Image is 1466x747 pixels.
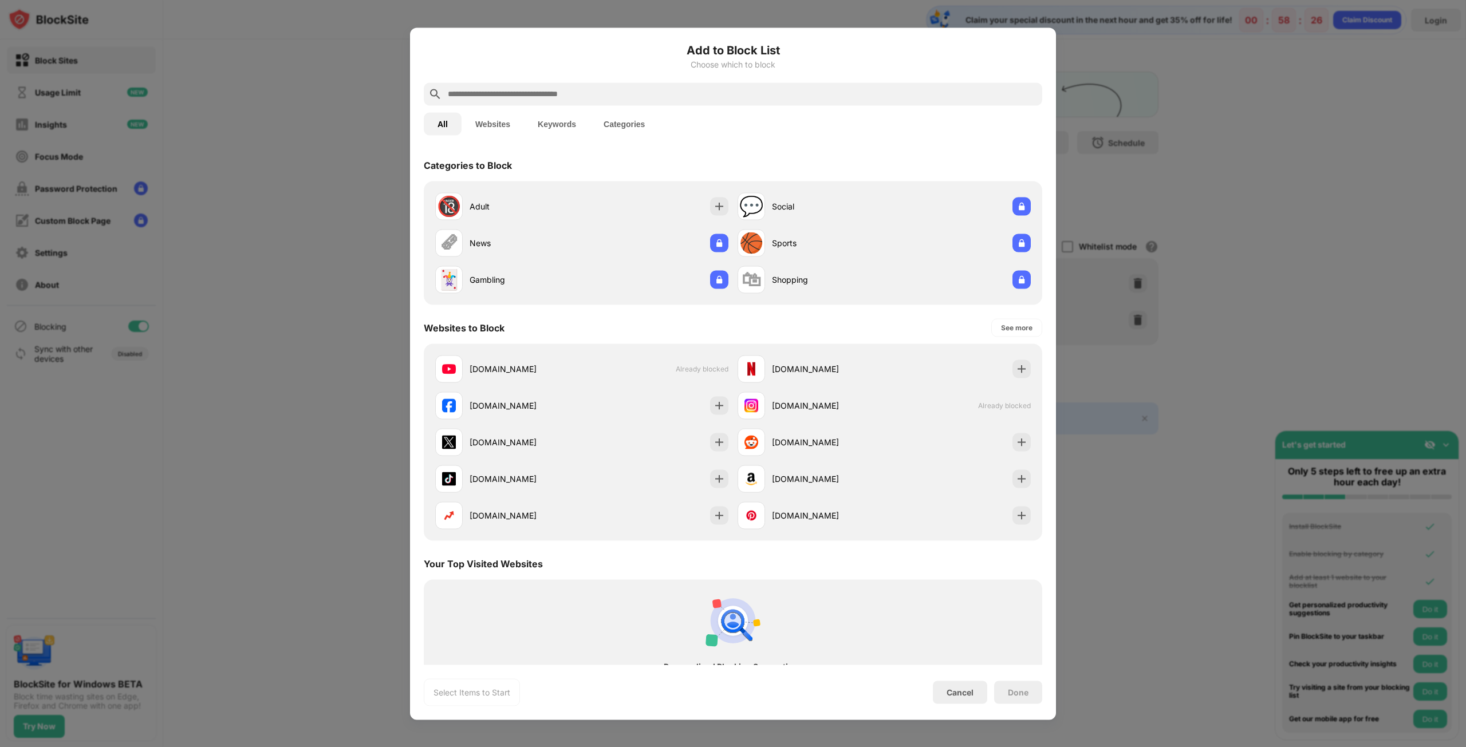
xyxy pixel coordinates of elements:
[1001,322,1032,333] div: See more
[424,41,1042,58] h6: Add to Block List
[437,268,461,291] div: 🃏
[470,363,582,375] div: [DOMAIN_NAME]
[742,268,761,291] div: 🛍
[744,508,758,522] img: favicons
[470,274,582,286] div: Gambling
[442,362,456,376] img: favicons
[744,472,758,485] img: favicons
[462,112,524,135] button: Websites
[772,274,884,286] div: Shopping
[772,436,884,448] div: [DOMAIN_NAME]
[978,401,1031,410] span: Already blocked
[744,398,758,412] img: favicons
[947,687,974,697] div: Cancel
[434,686,510,698] div: Select Items to Start
[470,200,582,212] div: Adult
[424,60,1042,69] div: Choose which to block
[676,365,728,373] span: Already blocked
[424,112,462,135] button: All
[739,195,763,218] div: 💬
[772,200,884,212] div: Social
[772,509,884,521] div: [DOMAIN_NAME]
[470,509,582,521] div: [DOMAIN_NAME]
[428,87,442,101] img: search.svg
[739,231,763,255] div: 🏀
[470,436,582,448] div: [DOMAIN_NAME]
[470,400,582,412] div: [DOMAIN_NAME]
[772,473,884,485] div: [DOMAIN_NAME]
[424,159,512,171] div: Categories to Block
[772,400,884,412] div: [DOMAIN_NAME]
[442,508,456,522] img: favicons
[590,112,659,135] button: Categories
[470,473,582,485] div: [DOMAIN_NAME]
[524,112,590,135] button: Keywords
[744,362,758,376] img: favicons
[442,435,456,449] img: favicons
[706,593,760,648] img: personal-suggestions.svg
[772,237,884,249] div: Sports
[444,662,1022,671] div: Personalized Blocking Suggestions
[439,231,459,255] div: 🗞
[442,472,456,485] img: favicons
[772,363,884,375] div: [DOMAIN_NAME]
[1008,687,1028,697] div: Done
[424,322,505,333] div: Websites to Block
[470,237,582,249] div: News
[442,398,456,412] img: favicons
[437,195,461,218] div: 🔞
[424,558,543,569] div: Your Top Visited Websites
[744,435,758,449] img: favicons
